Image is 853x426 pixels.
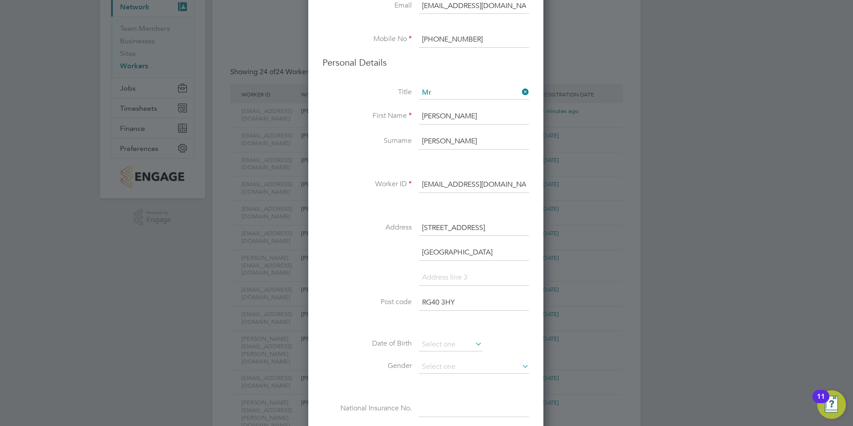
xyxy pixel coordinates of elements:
[323,34,412,44] label: Mobile No
[323,404,412,413] label: National Insurance No.
[817,397,825,408] div: 11
[323,297,412,307] label: Post code
[323,1,412,10] label: Email
[419,86,529,100] input: Select one
[323,223,412,232] label: Address
[323,361,412,371] label: Gender
[323,111,412,121] label: First Name
[419,360,529,374] input: Select one
[323,180,412,189] label: Worker ID
[419,245,529,261] input: Address line 2
[323,136,412,146] label: Surname
[419,270,529,286] input: Address line 3
[323,88,412,97] label: Title
[419,220,529,236] input: Address line 1
[419,338,482,351] input: Select one
[323,339,412,348] label: Date of Birth
[817,390,846,419] button: Open Resource Center, 11 new notifications
[323,57,529,68] h3: Personal Details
